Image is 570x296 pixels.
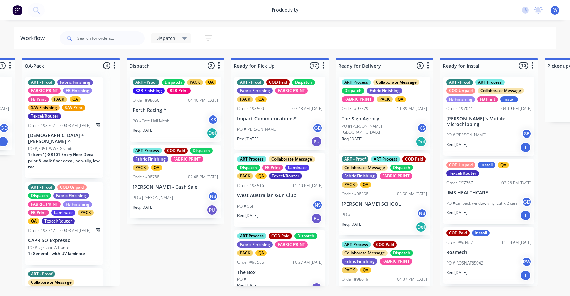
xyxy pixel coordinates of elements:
[28,201,61,207] div: FABRIC PRINT
[520,142,531,153] div: I
[133,204,154,210] p: Req. [DATE]
[360,267,371,273] div: QA
[443,159,534,224] div: COD UnpaidInstallQATexcel/RouterOrder #9776702:26 PM [DATE]JIMS HEALTHCAREPO #Car back window vin...
[133,156,168,162] div: Fabric Finishing
[339,77,430,150] div: ART ProcessCollaborate MessageDispatchFabric FinishingFABRIC PRINTPACKQAOrder #9757911:39 AM [DAT...
[234,77,325,150] div: ART - ProofCOD PaidDispatchFabric FinishingFABRIC PRINTPACKQAOrder #9850007:48 AM [DATE]Impact Co...
[342,156,368,162] div: ART - Proof
[446,270,467,276] p: Req. [DATE]
[237,213,258,219] p: Req. [DATE]
[28,279,74,286] div: Collaborate Message
[171,156,203,162] div: FABRIC PRINT
[255,250,267,256] div: QA
[367,88,402,94] div: Fabric Finishing
[25,77,103,178] div: ART - ProofFabric FinishingFABRIC PRINTFB FinishingFB PrintPACKQASAV FinishingSAV PrintTexcel/Rou...
[342,79,371,85] div: ART Process
[342,250,388,256] div: Collaborate Message
[63,88,92,94] div: FB Finishing
[28,113,61,119] div: Texcel/Router
[371,156,400,162] div: ART Process
[255,173,267,179] div: QA
[446,180,473,186] div: Order #97767
[190,148,213,154] div: Dispatch
[269,5,302,15] div: productivity
[312,200,323,210] div: NS
[342,267,358,273] div: PACK
[311,283,322,294] div: PU
[443,227,534,284] div: COD PaidInstallOrder #9848711:58 AM [DATE]RosmechPO # ROSNAT65042RWReq.[DATE]I
[188,174,218,180] div: 02:48 PM [DATE]
[360,182,371,188] div: QA
[269,156,315,162] div: Collaborate Message
[28,238,100,244] p: CAPRISO Expresso
[342,116,427,122] p: The Sign Agency
[292,106,323,112] div: 07:48 AM [DATE]
[443,77,534,156] div: ART - ProofART ProcessCOD UnpaidCollaborate MessageFB FinishingFB PrintInstallOrder #9704104:19 P...
[28,245,69,251] p: PO #flags and A-frame
[417,123,427,133] div: KS
[62,105,85,111] div: SAV Print
[342,88,364,94] div: Dispatch
[60,123,91,129] div: 09:03 AM [DATE]
[285,165,309,171] div: Laminate
[28,271,55,277] div: ART - Proof
[342,106,368,112] div: Order #97579
[342,276,368,282] div: Order #98619
[380,173,412,179] div: FABRIC PRINT
[501,239,532,246] div: 11:58 AM [DATE]
[133,88,165,94] div: R2R Finishing
[294,233,317,239] div: Dispatch
[28,96,49,102] div: FB Print
[151,165,162,171] div: QA
[12,5,22,15] img: Factory
[269,233,292,239] div: COD Paid
[501,106,532,112] div: 04:19 PM [DATE]
[25,182,103,265] div: ART - ProofCOD UnpaidDispatchFabric FinishingFABRIC PRINTFB FinishingFB PrintLaminatePACKQATexcel...
[446,142,467,148] p: Req. [DATE]
[28,123,55,129] div: Order #98762
[446,260,483,266] p: PO # ROSNAT65042
[342,123,417,135] p: PO #[PERSON_NAME][GEOGRAPHIC_DATA]
[237,259,264,266] div: Order #98586
[311,213,322,224] div: PU
[446,106,473,112] div: Order #97041
[164,148,188,154] div: COD Paid
[188,97,218,103] div: 04:40 PM [DATE]
[237,156,266,162] div: ART Process
[205,79,216,85] div: QA
[342,165,388,171] div: Collaborate Message
[28,152,33,157] span: 1 x
[133,174,159,180] div: Order #98788
[133,184,218,190] p: [PERSON_NAME] - Cash Sale
[207,205,217,215] div: PU
[416,136,426,147] div: Del
[208,191,218,202] div: NS
[28,133,100,144] p: [DEMOGRAPHIC_DATA] + [PERSON_NAME] ^
[477,96,498,102] div: FB Print
[342,191,368,197] div: Order #98558
[28,152,100,170] span: Item 1) GR101 Entry Floor Decal print & walk floor decal, non-slip, low tac
[342,96,374,102] div: FABRIC PRINT
[292,79,315,85] div: Dispatch
[133,165,149,171] div: PACK
[520,210,531,221] div: I
[342,221,363,227] p: Req. [DATE]
[475,79,505,85] div: ART Process
[446,200,518,206] p: PO #Car back window vinyl cut x 2 cars
[377,96,393,102] div: PACK
[342,173,377,179] div: Fabric Finishing
[312,123,323,133] div: GD
[208,114,218,125] div: KS
[28,184,55,190] div: ART - Proof
[397,191,427,197] div: 05:50 AM [DATE]
[275,88,308,94] div: FABRIC PRINT
[28,79,55,85] div: ART - Proof
[446,170,479,176] div: Texcel/Router
[237,106,264,112] div: Order #98500
[373,79,419,85] div: Collaborate Message
[446,132,487,138] p: PO #[PERSON_NAME]
[342,212,351,218] p: PO #
[266,79,290,85] div: COD Paid
[552,7,557,13] span: RV
[446,96,475,102] div: FB Finishing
